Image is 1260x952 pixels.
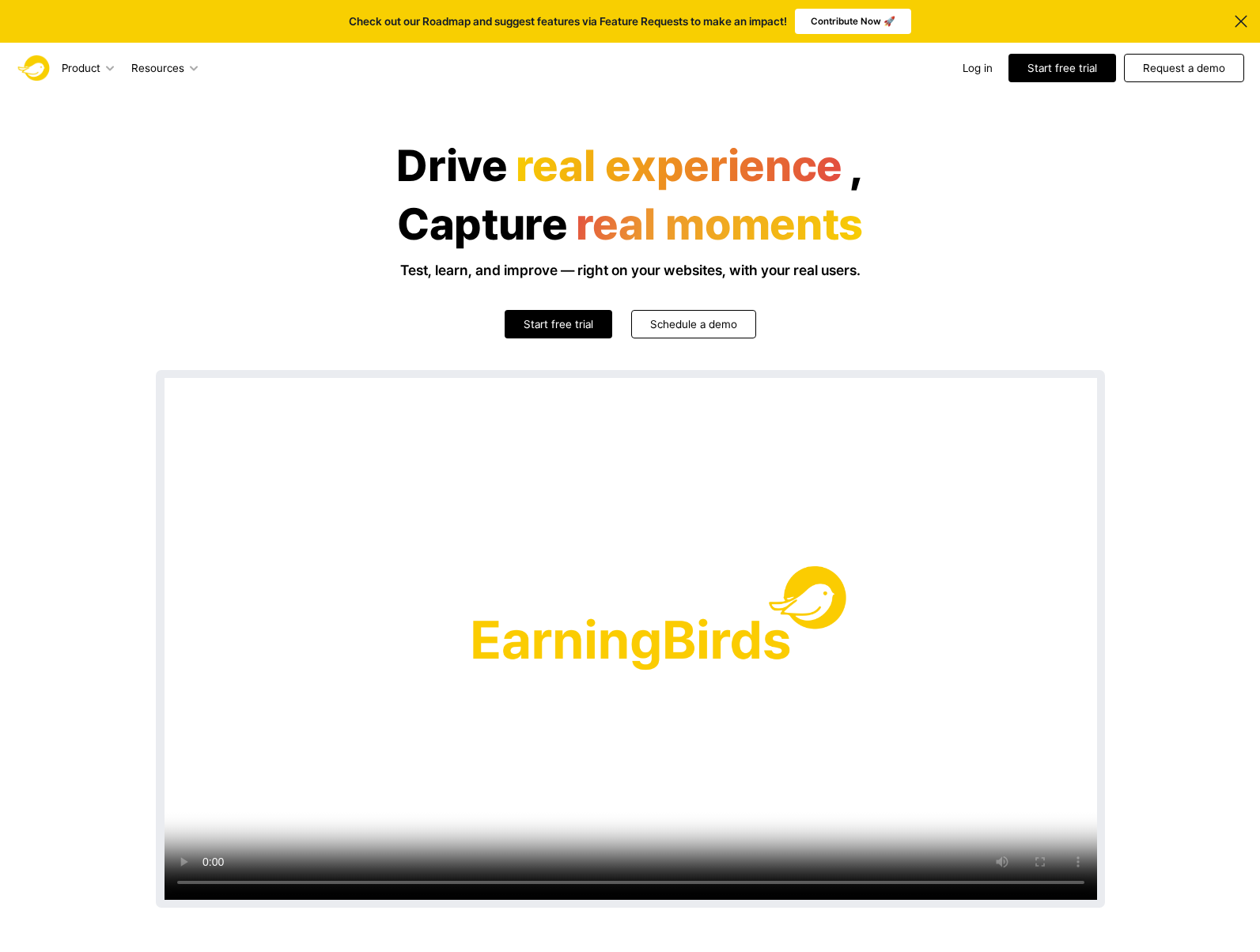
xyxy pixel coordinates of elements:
[397,199,568,250] h1: Capture
[156,263,1105,278] h3: Test, learn, and improve — right on your websites, with your real users.
[16,49,54,87] img: Logo
[512,138,846,195] span: real experience
[131,60,184,76] p: Resources
[572,196,866,254] span: real moments
[650,316,737,332] p: Schedule a demo
[1143,60,1225,76] p: Request a demo
[850,141,864,191] h1: ,
[62,60,100,76] p: Product
[1008,54,1116,82] a: Start free trial
[1027,60,1097,76] p: Start free trial
[1124,54,1244,82] a: Request a demo
[524,316,593,332] p: Start free trial
[349,15,787,28] p: Check out our Roadmap and suggest features via Feature Requests to make an impact!
[505,310,612,338] a: Start free trial
[811,13,895,29] p: Contribute Now 🚀
[396,141,508,191] h1: Drive
[795,9,911,34] a: Contribute Now 🚀
[631,310,756,338] a: Schedule a demo
[963,60,993,76] a: Log in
